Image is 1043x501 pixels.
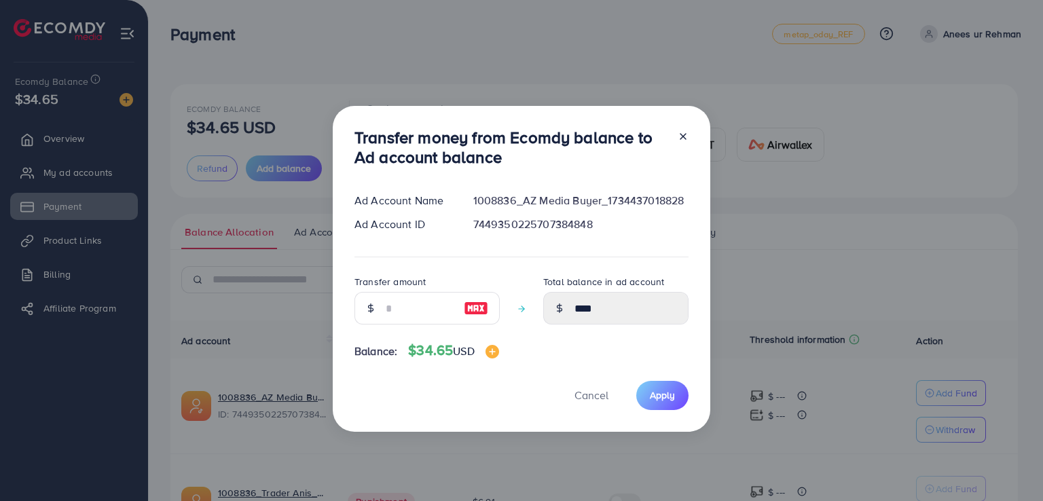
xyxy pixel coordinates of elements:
[985,440,1033,491] iframe: Chat
[354,344,397,359] span: Balance:
[344,193,462,208] div: Ad Account Name
[344,217,462,232] div: Ad Account ID
[464,300,488,316] img: image
[486,345,499,358] img: image
[462,193,699,208] div: 1008836_AZ Media Buyer_1734437018828
[650,388,675,402] span: Apply
[354,128,667,167] h3: Transfer money from Ecomdy balance to Ad account balance
[354,275,426,289] label: Transfer amount
[636,381,689,410] button: Apply
[462,217,699,232] div: 7449350225707384848
[574,388,608,403] span: Cancel
[408,342,498,359] h4: $34.65
[543,275,664,289] label: Total balance in ad account
[453,344,474,358] span: USD
[557,381,625,410] button: Cancel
